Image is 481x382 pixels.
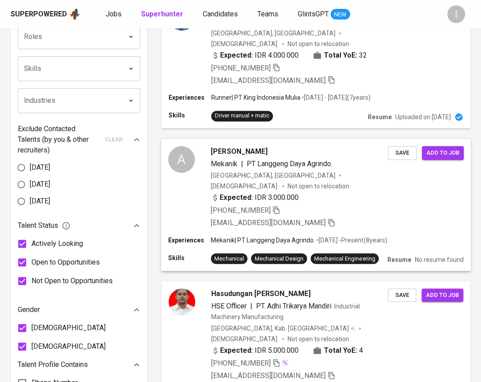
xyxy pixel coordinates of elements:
[315,235,387,244] p: • [DATE] - Present ( 8 years )
[359,50,367,61] span: 32
[220,345,253,356] b: Expected:
[288,39,349,48] p: Not open to relocation
[125,94,137,107] button: Open
[18,304,40,315] p: Gender
[69,8,81,21] img: app logo
[211,324,355,333] div: [GEOGRAPHIC_DATA], Kab. [GEOGRAPHIC_DATA]
[18,124,140,156] div: Exclude Contacted Talents (by you & other recruiters)clear
[211,93,300,102] p: Runner | PT King Indonesia Mulia
[32,257,100,268] span: Open to Opportunities
[255,254,304,263] div: Mechanical Design
[106,9,123,20] a: Jobs
[426,290,459,300] span: Add to job
[211,50,299,61] div: IDR 4.000.000
[32,276,113,286] span: Not Open to Opportunities
[324,345,357,356] b: Total YoE:
[141,9,185,20] a: Superhunter
[169,111,211,120] p: Skills
[168,146,195,172] div: A
[257,10,278,18] span: Teams
[211,359,271,367] span: [PHONE_NUMBER]
[426,148,459,158] span: Add to job
[211,64,271,72] span: [PHONE_NUMBER]
[256,302,331,310] span: PT. Adhi Trikarya Mandiri
[211,206,270,214] span: [PHONE_NUMBER]
[11,9,67,19] div: Superpowered
[247,159,333,168] span: PT Langgeng Daya Agrindo.
[447,5,465,23] div: I
[141,10,183,18] b: Superhunter
[211,335,279,343] span: [DEMOGRAPHIC_DATA]
[300,93,371,102] p: • [DATE] - [DATE] ( 7 years )
[18,356,140,374] div: Talent Profile Contains
[211,371,326,380] span: [EMAIL_ADDRESS][DOMAIN_NAME]
[32,341,106,352] span: [DEMOGRAPHIC_DATA]
[220,50,253,61] b: Expected:
[30,196,50,207] span: [DATE]
[422,146,464,160] button: Add to job
[288,182,349,191] p: Not open to relocation
[18,217,140,234] div: Talent Status
[211,182,278,191] span: [DEMOGRAPHIC_DATA]
[388,146,416,160] button: Save
[331,10,350,19] span: NEW
[393,148,412,158] span: Save
[125,31,137,43] button: Open
[30,179,50,190] span: [DATE]
[298,9,350,20] a: GlintsGPT NEW
[257,9,280,20] a: Teams
[125,62,137,75] button: Open
[288,335,349,343] p: Not open to relocation
[388,288,416,302] button: Save
[211,39,279,48] span: [DEMOGRAPHIC_DATA]
[250,301,252,312] span: |
[281,359,288,366] img: magic_wand.svg
[32,323,106,333] span: [DEMOGRAPHIC_DATA]
[162,139,470,271] a: A[PERSON_NAME]Mekanik|PT Langgeng Daya Agrindo.[GEOGRAPHIC_DATA], [GEOGRAPHIC_DATA][DEMOGRAPHIC_D...
[169,288,195,315] img: 38d6040edb18c6b15b8691b339e919e4.jpg
[168,235,211,244] p: Experiences
[106,10,122,18] span: Jobs
[395,113,451,121] p: Uploaded on [DATE]
[214,254,244,263] div: Mechanical
[392,290,412,300] span: Save
[415,255,464,264] p: No resume found
[30,162,50,173] span: [DATE]
[11,8,81,21] a: Superpoweredapp logo
[211,302,247,310] span: HSE Officer
[220,192,252,203] b: Expected:
[18,301,140,319] div: Gender
[368,113,392,121] p: Resume
[359,345,363,356] span: 4
[203,9,240,20] a: Candidates
[211,76,326,85] span: [EMAIL_ADDRESS][DOMAIN_NAME]
[211,146,267,156] span: [PERSON_NAME]
[211,159,237,168] span: Mekanik
[298,10,329,18] span: GlintsGPT
[211,171,335,179] div: [GEOGRAPHIC_DATA], [GEOGRAPHIC_DATA]
[422,288,463,302] button: Add to job
[211,345,299,356] div: IDR 5.000.000
[203,10,238,18] span: Candidates
[240,158,243,169] span: |
[387,255,411,264] p: Resume
[18,124,99,156] p: Exclude Contacted Talents (by you & other recruiters)
[211,288,311,299] span: Hasudungan [PERSON_NAME]
[211,218,326,227] span: [EMAIL_ADDRESS][DOMAIN_NAME]
[18,359,88,370] p: Talent Profile Contains
[324,50,357,61] b: Total YoE:
[211,192,299,203] div: IDR 3.000.000
[211,29,335,38] div: [GEOGRAPHIC_DATA], [GEOGRAPHIC_DATA]
[211,235,315,244] p: Mekanik | PT Langgeng Daya Agrindo.
[215,112,269,120] div: Driver manual + matic
[18,220,71,231] span: Talent Status
[32,238,83,249] span: Actively Looking
[169,93,211,102] p: Experiences
[314,254,375,263] div: Mechanical Engineering
[211,303,360,320] span: Industrial Machinery Manufacturing
[168,253,211,262] p: Skills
